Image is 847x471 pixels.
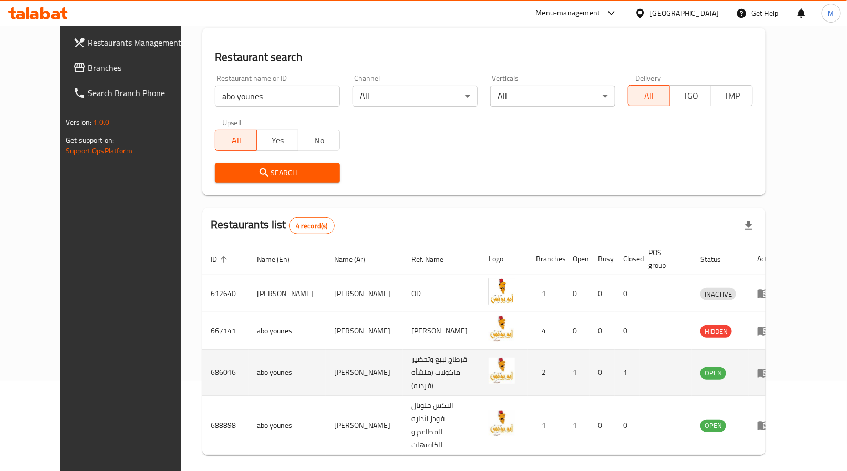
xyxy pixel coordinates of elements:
td: 4 [528,312,564,350]
td: [PERSON_NAME] [249,275,326,312]
span: INACTIVE [700,288,736,300]
img: abo younes [489,316,515,342]
table: enhanced table [202,243,785,455]
td: 0 [615,396,640,455]
span: OPEN [700,420,726,432]
td: 0 [564,275,590,312]
td: 612640 [202,275,249,312]
td: 0 [615,275,640,312]
td: 0 [615,312,640,350]
div: Menu-management [536,7,601,19]
span: 1.0.0 [93,116,109,129]
span: POS group [648,246,679,271]
td: 0 [590,396,615,455]
div: [GEOGRAPHIC_DATA] [650,7,719,19]
span: All [633,88,666,103]
th: Open [564,243,590,275]
td: [PERSON_NAME] [326,275,403,312]
span: TMP [716,88,749,103]
td: 0 [564,312,590,350]
td: [PERSON_NAME] [403,312,480,350]
th: Closed [615,243,640,275]
div: Menu [757,367,777,379]
td: abo younes [249,350,326,396]
span: Status [700,253,735,266]
h2: Restaurant search [215,49,753,65]
a: Support.OpsPlatform [66,144,132,158]
th: Action [749,243,785,275]
span: Get support on: [66,133,114,147]
button: TGO [669,85,711,106]
button: All [215,130,257,151]
th: Logo [480,243,528,275]
td: اليكس جلوبال فودز لأداره المطاعم و الكافيهات [403,396,480,455]
span: Version: [66,116,91,129]
div: Menu [757,419,777,432]
span: OPEN [700,367,726,379]
span: Restaurants Management [88,36,193,49]
button: TMP [711,85,753,106]
span: ID [211,253,231,266]
a: Search Branch Phone [65,80,202,106]
td: 688898 [202,396,249,455]
span: Name (Ar) [334,253,379,266]
span: Branches [88,61,193,74]
td: [PERSON_NAME] [326,312,403,350]
td: 0 [590,275,615,312]
td: 1 [615,350,640,396]
div: Menu [757,287,777,300]
h2: Restaurants list [211,217,334,234]
div: HIDDEN [700,325,732,338]
td: 1 [528,275,564,312]
td: 1 [564,396,590,455]
td: 2 [528,350,564,396]
div: Total records count [289,217,335,234]
td: abo younes [249,312,326,350]
button: No [298,130,340,151]
a: Branches [65,55,202,80]
td: 667141 [202,312,249,350]
span: Search [223,166,332,180]
span: Yes [261,133,294,148]
th: Branches [528,243,564,275]
span: 4 record(s) [290,221,334,231]
button: Yes [256,130,298,151]
td: OD [403,275,480,312]
label: Delivery [635,75,662,82]
td: 1 [564,350,590,396]
div: All [490,86,615,107]
img: Abo Younes [489,278,515,305]
button: All [628,85,670,106]
img: abo younes [489,410,515,436]
span: Ref. Name [411,253,457,266]
label: Upsell [222,119,242,127]
div: All [353,86,478,107]
td: 686016 [202,350,249,396]
input: Search for restaurant name or ID.. [215,86,340,107]
button: Search [215,163,340,183]
td: 0 [590,350,615,396]
td: قرطاج لبيع وتحضير ماكولات (منشأه فرديه)) [403,350,480,396]
a: Restaurants Management [65,30,202,55]
span: HIDDEN [700,326,732,338]
td: [PERSON_NAME] [326,396,403,455]
img: abo younes [489,358,515,384]
td: [PERSON_NAME] [326,350,403,396]
div: OPEN [700,367,726,380]
div: Menu [757,325,777,337]
td: 0 [590,312,615,350]
td: abo younes [249,396,326,455]
div: Export file [736,213,761,238]
span: TGO [674,88,707,103]
span: All [220,133,253,148]
span: M [828,7,834,19]
th: Busy [590,243,615,275]
span: No [303,133,336,148]
span: Name (En) [257,253,303,266]
span: Search Branch Phone [88,87,193,99]
td: 1 [528,396,564,455]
